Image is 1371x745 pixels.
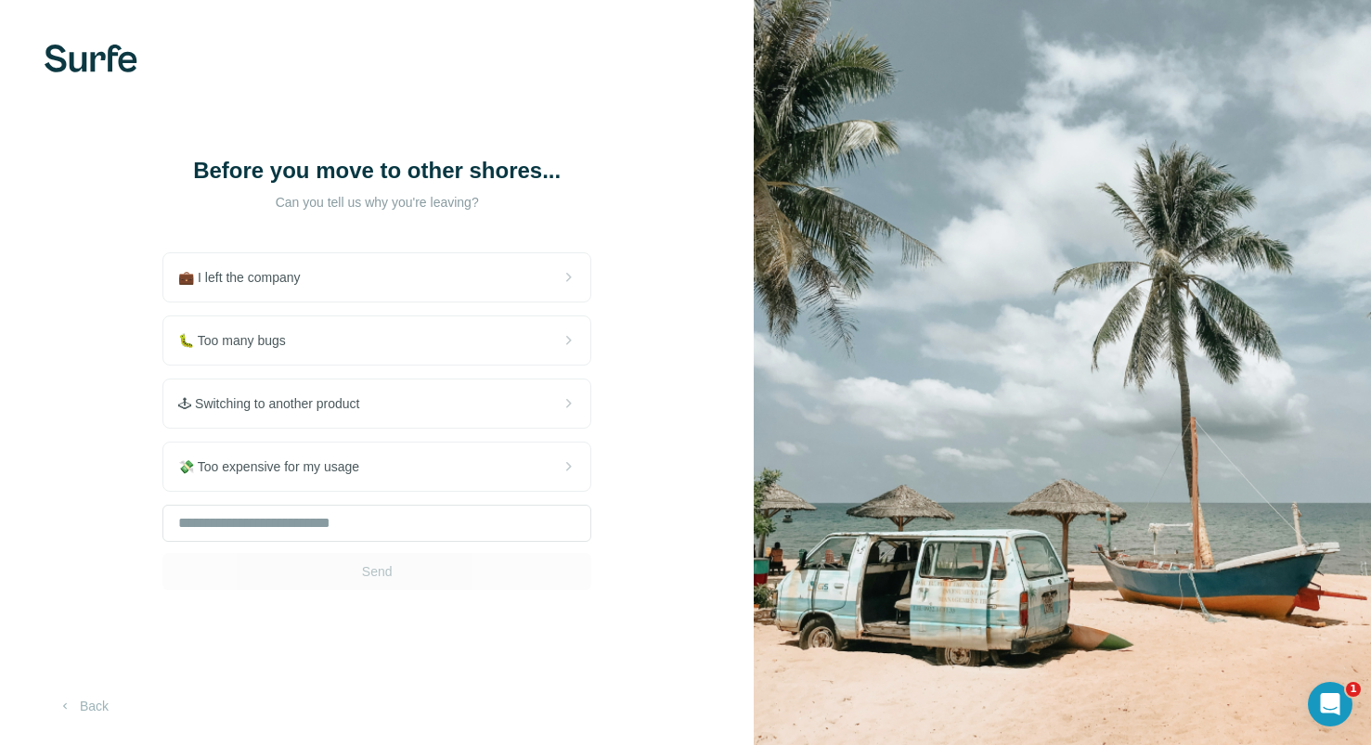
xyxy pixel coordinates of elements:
span: 💸 Too expensive for my usage [178,457,374,476]
img: Surfe's logo [45,45,137,72]
span: 1 [1346,682,1361,697]
p: Can you tell us why you're leaving? [191,193,563,212]
span: 🐛 Too many bugs [178,331,301,350]
span: 🕹 Switching to another product [178,394,374,413]
button: Back [45,689,122,723]
h1: Before you move to other shores... [191,156,563,186]
iframe: Intercom live chat [1308,682,1352,726]
span: 💼 I left the company [178,268,315,287]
